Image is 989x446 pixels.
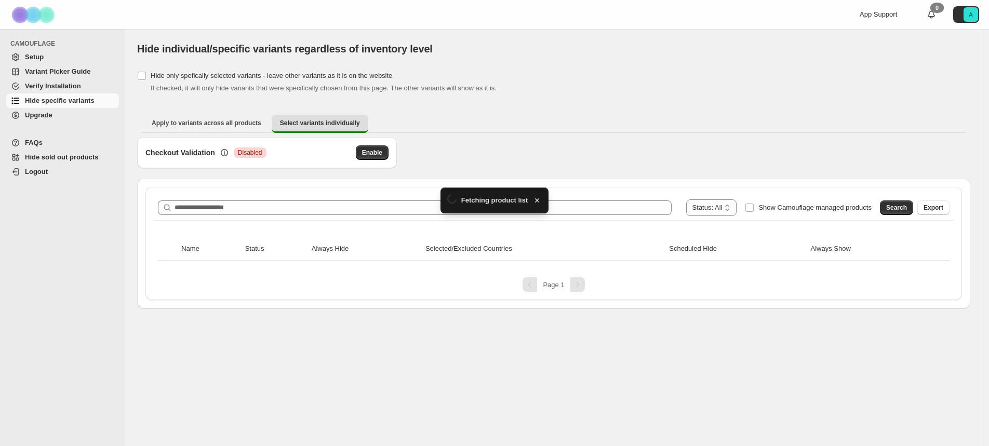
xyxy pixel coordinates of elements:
span: Verify Installation [25,82,81,90]
span: CAMOUFLAGE [10,39,119,48]
a: Variant Picker Guide [6,64,119,79]
h3: Checkout Validation [145,147,215,158]
span: Select variants individually [280,119,360,127]
span: Hide only spefically selected variants - leave other variants as it is on the website [151,72,392,79]
span: Page 1 [543,281,564,289]
span: Disabled [238,148,262,157]
span: Setup [25,53,44,61]
span: Avatar with initials A [964,7,978,22]
a: Verify Installation [6,79,119,93]
a: Hide sold out products [6,150,119,165]
a: 0 [926,9,937,20]
a: Upgrade [6,108,119,123]
span: FAQs [25,139,43,146]
a: Setup [6,50,119,64]
button: Search [880,200,913,215]
a: Hide specific variants [6,93,119,108]
th: Name [178,237,242,261]
button: Enable [356,145,389,160]
th: Scheduled Hide [666,237,807,261]
text: A [969,11,973,18]
button: Apply to variants across all products [143,115,270,131]
span: Fetching product list [461,195,528,206]
span: Search [886,204,907,212]
button: Export [917,200,950,215]
span: Hide individual/specific variants regardless of inventory level [137,43,433,55]
th: Selected/Excluded Countries [422,237,666,261]
th: Always Show [807,237,929,261]
span: App Support [860,10,897,18]
span: Upgrade [25,111,52,119]
nav: Pagination [154,277,954,292]
button: Avatar with initials A [953,6,979,23]
span: Apply to variants across all products [152,119,261,127]
span: Show Camouflage managed products [758,204,872,211]
a: FAQs [6,136,119,150]
span: Hide specific variants [25,97,95,104]
span: Logout [25,168,48,175]
button: Select variants individually [272,115,368,133]
th: Status [242,237,309,261]
span: If checked, it will only hide variants that were specifically chosen from this page. The other va... [151,84,497,92]
div: Select variants individually [137,137,970,308]
img: Camouflage [8,1,60,29]
div: 0 [930,3,944,13]
span: Hide sold out products [25,153,99,161]
th: Always Hide [309,237,422,261]
span: Enable [362,148,382,157]
span: Export [924,204,943,212]
span: Variant Picker Guide [25,67,90,75]
a: Logout [6,165,119,179]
